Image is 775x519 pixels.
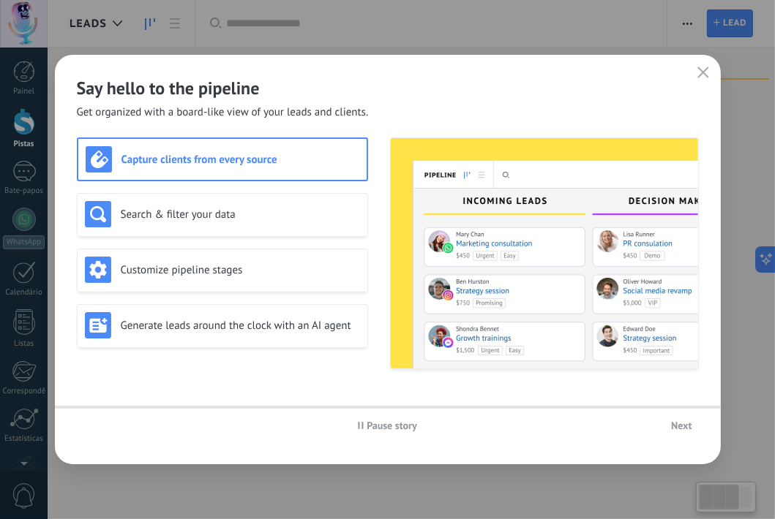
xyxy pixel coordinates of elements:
[77,105,369,120] span: Get organized with a board-like view of your leads and clients.
[671,420,692,431] span: Next
[367,420,417,431] span: Pause story
[77,77,699,99] h2: Say hello to the pipeline
[121,263,360,277] h3: Customize pipeline stages
[121,153,359,167] h3: Capture clients from every source
[351,414,424,436] button: Pause story
[121,319,360,333] h3: Generate leads around the clock with an AI agent
[664,414,698,436] button: Next
[121,208,360,221] h3: Search & filter your data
